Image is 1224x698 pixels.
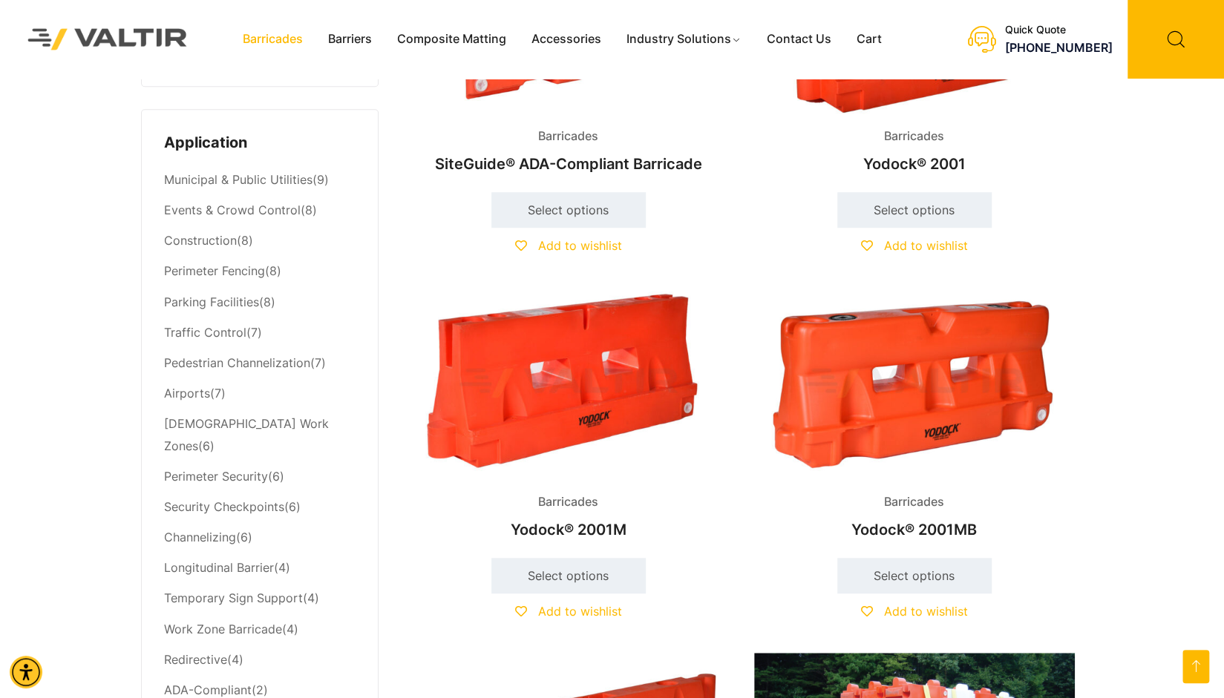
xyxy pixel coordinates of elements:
[884,238,968,253] span: Add to wishlist
[1005,40,1113,55] a: call (888) 496-3625
[384,28,519,50] a: Composite Matting
[515,238,622,253] a: Add to wishlist
[164,378,356,409] li: (7)
[164,499,284,514] a: Security Checkpoints
[164,584,356,614] li: (4)
[164,386,210,401] a: Airports
[754,148,1075,180] h2: Yodock® 2001
[164,172,312,187] a: Municipal & Public Utilities
[491,558,646,593] a: Select options for “Yodock® 2001M”
[754,287,1075,546] a: BarricadesYodock® 2001MB
[164,590,303,605] a: Temporary Sign Support
[408,287,729,546] a: BarricadesYodock® 2001M
[527,491,609,513] span: Barricades
[884,604,968,619] span: Add to wishlist
[408,513,729,546] h2: Yodock® 2001M
[837,192,992,228] a: Select options for “Yodock® 2001”
[837,558,992,593] a: Select options for “Yodock® 2001MB”
[164,325,246,340] a: Traffic Control
[873,125,955,148] span: Barricades
[614,28,754,50] a: Industry Solutions
[538,604,622,619] span: Add to wishlist
[164,614,356,645] li: (4)
[164,530,236,544] a: Channelizing
[861,604,968,619] a: Add to wishlist
[230,28,315,50] a: Barricades
[1005,24,1113,36] div: Quick Quote
[164,132,356,154] h4: Application
[527,125,609,148] span: Barricades
[164,652,227,667] a: Redirective
[164,165,356,196] li: (9)
[754,28,844,50] a: Contact Us
[164,461,356,492] li: (6)
[315,28,384,50] a: Barriers
[164,263,265,278] a: Perimeter Fencing
[1182,650,1209,683] a: Go to top
[164,233,237,248] a: Construction
[754,513,1075,546] h2: Yodock® 2001MB
[873,491,955,513] span: Barricades
[164,287,356,317] li: (8)
[164,493,356,523] li: (6)
[11,12,204,67] img: Valtir Rentals
[10,656,42,688] div: Accessibility Menu
[844,28,894,50] a: Cart
[164,622,282,636] a: Work Zone Barricade
[491,192,646,228] a: Select options for “SiteGuide® ADA-Compliant Barricade”
[164,645,356,675] li: (4)
[164,355,310,370] a: Pedestrian Channelization
[861,238,968,253] a: Add to wishlist
[164,416,329,453] a: [DEMOGRAPHIC_DATA] Work Zones
[164,257,356,287] li: (8)
[164,523,356,553] li: (6)
[408,148,729,180] h2: SiteGuide® ADA-Compliant Barricade
[164,682,252,697] a: ADA-Compliant
[164,348,356,378] li: (7)
[164,196,356,226] li: (8)
[515,604,622,619] a: Add to wishlist
[164,294,259,309] a: Parking Facilities
[164,560,274,575] a: Longitudinal Barrier
[164,469,268,484] a: Perimeter Security
[164,226,356,257] li: (8)
[164,317,356,348] li: (7)
[164,203,301,217] a: Events & Crowd Control
[164,409,356,461] li: (6)
[164,553,356,584] li: (4)
[519,28,614,50] a: Accessories
[538,238,622,253] span: Add to wishlist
